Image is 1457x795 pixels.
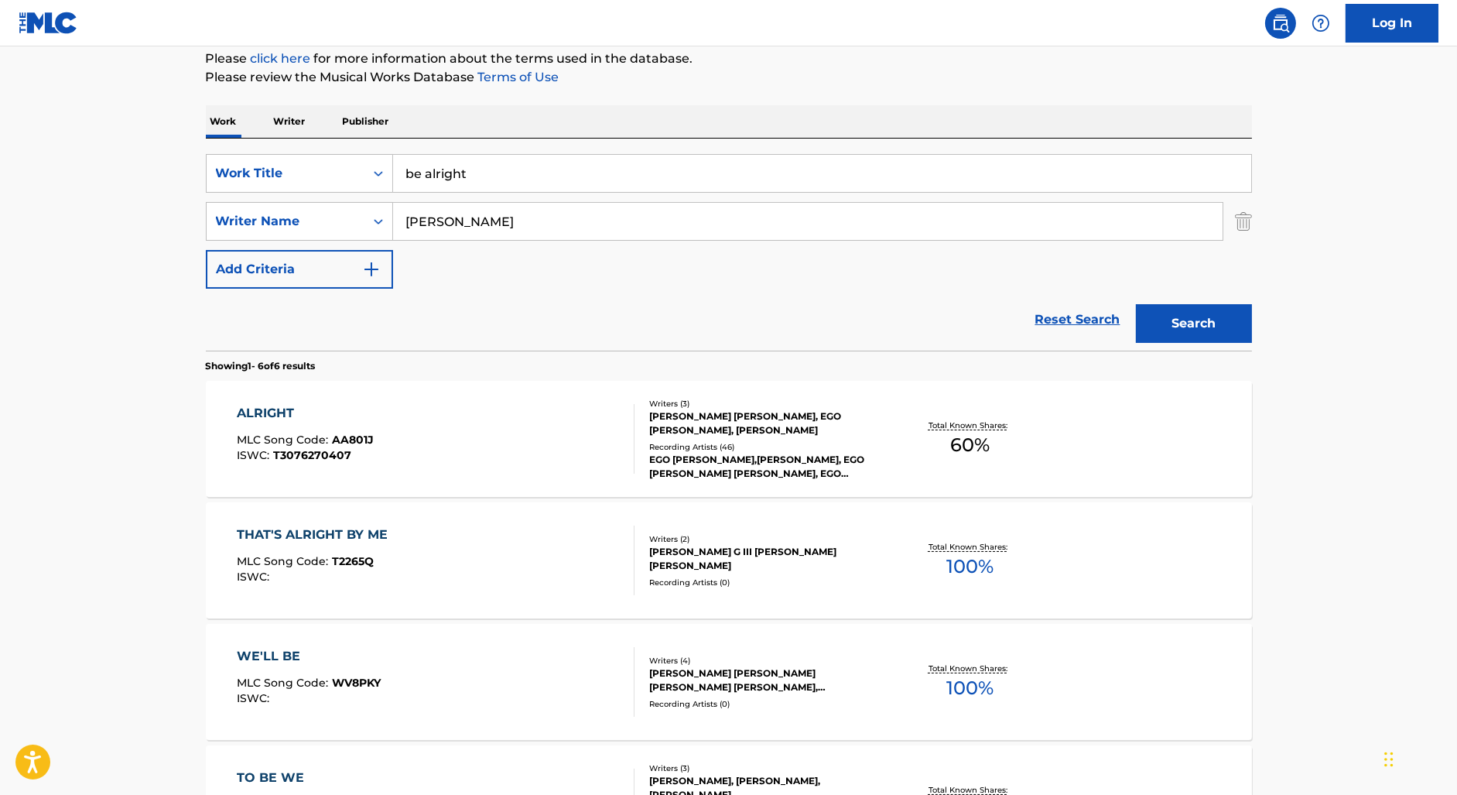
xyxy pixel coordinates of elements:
[649,698,883,710] div: Recording Artists ( 0 )
[332,433,374,447] span: AA801J
[649,398,883,409] div: Writers ( 3 )
[1346,4,1438,43] a: Log In
[237,433,332,447] span: MLC Song Code :
[649,441,883,453] div: Recording Artists ( 46 )
[206,250,393,289] button: Add Criteria
[206,50,1252,68] p: Please for more information about the terms used in the database.
[206,359,316,373] p: Showing 1 - 6 of 6 results
[475,70,559,84] a: Terms of Use
[1265,8,1296,39] a: Public Search
[1312,14,1330,33] img: help
[216,212,355,231] div: Writer Name
[1271,14,1290,33] img: search
[649,545,883,573] div: [PERSON_NAME] G III [PERSON_NAME] [PERSON_NAME]
[273,448,351,462] span: T3076270407
[237,691,273,705] span: ISWC :
[929,420,1011,431] p: Total Known Shares:
[929,541,1011,553] p: Total Known Shares:
[946,553,994,581] span: 100 %
[946,674,994,702] span: 100 %
[649,577,883,588] div: Recording Artists ( 0 )
[251,51,311,66] a: click here
[332,554,374,568] span: T2265Q
[237,404,374,423] div: ALRIGHT
[269,105,310,138] p: Writer
[649,762,883,774] div: Writers ( 3 )
[950,431,990,459] span: 60 %
[649,655,883,666] div: Writers ( 4 )
[206,381,1252,497] a: ALRIGHTMLC Song Code:AA801JISWC:T3076270407Writers (3)[PERSON_NAME] [PERSON_NAME], EGO [PERSON_NA...
[649,533,883,545] div: Writers ( 2 )
[237,526,395,544] div: THAT'S ALRIGHT BY ME
[206,105,241,138] p: Work
[237,554,332,568] span: MLC Song Code :
[1384,736,1394,783] div: Drag
[237,647,381,666] div: WE'LL BE
[206,68,1252,87] p: Please review the Musical Works Database
[19,12,78,34] img: MLC Logo
[1136,304,1252,343] button: Search
[237,570,273,584] span: ISWC :
[206,624,1252,740] a: WE'LL BEMLC Song Code:WV8PKYISWC:Writers (4)[PERSON_NAME] [PERSON_NAME] [PERSON_NAME] [PERSON_NAM...
[1305,8,1336,39] div: Help
[216,164,355,183] div: Work Title
[206,502,1252,619] a: THAT'S ALRIGHT BY MEMLC Song Code:T2265QISWC:Writers (2)[PERSON_NAME] G III [PERSON_NAME] [PERSON...
[1235,202,1252,241] img: Delete Criterion
[362,260,381,279] img: 9d2ae6d4665cec9f34b9.svg
[649,409,883,437] div: [PERSON_NAME] [PERSON_NAME], EGO [PERSON_NAME], [PERSON_NAME]
[649,453,883,481] div: EGO [PERSON_NAME],[PERSON_NAME], EGO [PERSON_NAME] [PERSON_NAME], EGO [PERSON_NAME], EGO [PERSON_...
[929,663,1011,674] p: Total Known Shares:
[237,676,332,690] span: MLC Song Code :
[237,448,273,462] span: ISWC :
[649,666,883,694] div: [PERSON_NAME] [PERSON_NAME] [PERSON_NAME] [PERSON_NAME], [PERSON_NAME]
[237,769,378,787] div: TO BE WE
[1028,303,1128,337] a: Reset Search
[206,154,1252,351] form: Search Form
[332,676,381,690] span: WV8PKY
[1380,721,1457,795] iframe: Chat Widget
[338,105,394,138] p: Publisher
